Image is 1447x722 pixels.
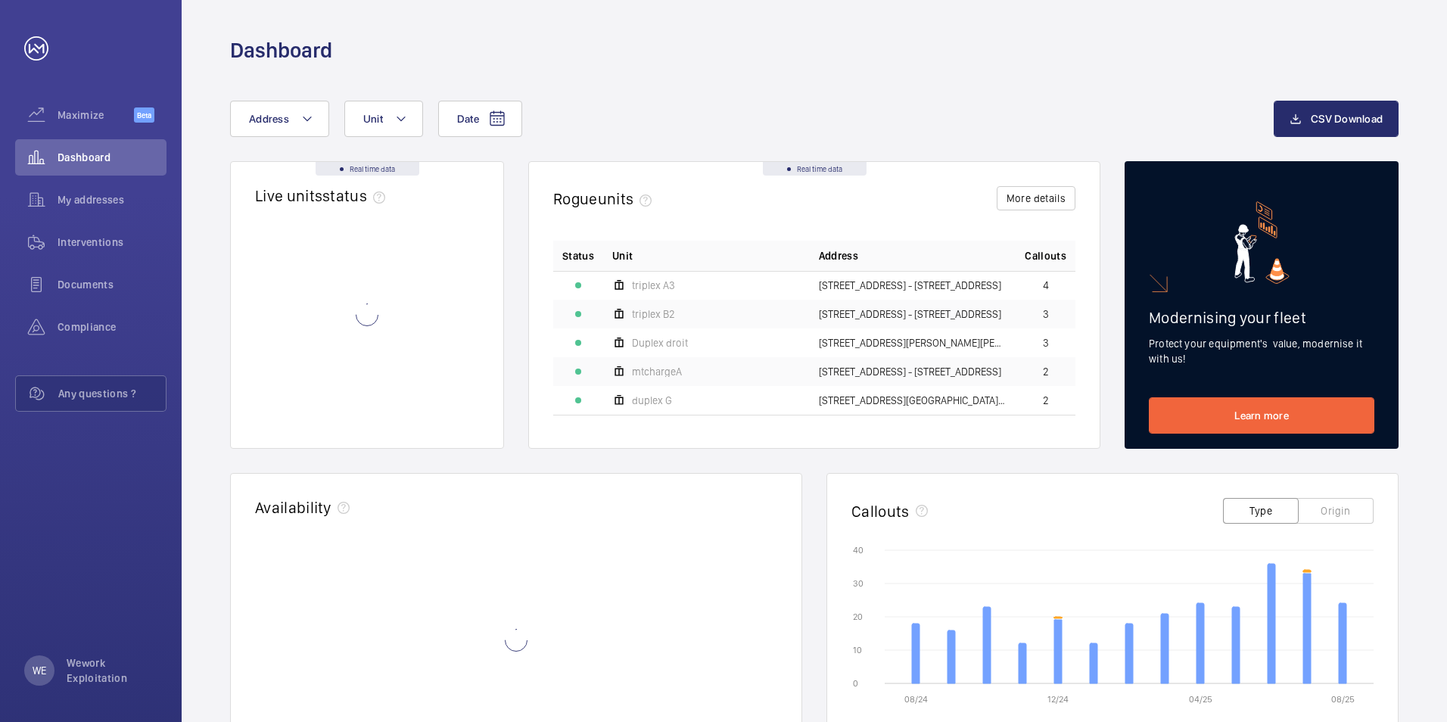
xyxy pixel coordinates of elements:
text: 20 [853,612,863,622]
span: triplex B2 [632,309,675,319]
span: Maximize [58,107,134,123]
h1: Dashboard [230,36,332,64]
span: My addresses [58,192,166,207]
p: WE [33,663,46,678]
text: 0 [853,678,858,689]
p: Wework Exploitation [67,655,157,686]
span: status [322,186,391,205]
text: 30 [853,578,864,589]
span: 3 [1043,338,1049,348]
span: Interventions [58,235,166,250]
span: triplex A3 [632,280,675,291]
span: [STREET_ADDRESS] - [STREET_ADDRESS] [819,280,1001,291]
button: Origin [1298,498,1374,524]
p: Status [562,248,594,263]
span: 4 [1043,280,1049,291]
button: More details [997,186,1075,210]
button: Date [438,101,522,137]
h2: Availability [255,498,331,517]
span: [STREET_ADDRESS][PERSON_NAME][PERSON_NAME] [819,338,1007,348]
text: 04/25 [1189,694,1212,705]
span: 2 [1043,366,1049,377]
text: 08/25 [1331,694,1355,705]
text: 40 [853,545,864,556]
div: Real time data [316,162,419,176]
p: Protect your equipment's value, modernise it with us! [1149,336,1374,366]
h2: Rogue [553,189,658,208]
button: Unit [344,101,423,137]
span: units [598,189,658,208]
img: marketing-card.svg [1234,201,1290,284]
text: 12/24 [1047,694,1069,705]
span: Address [819,248,858,263]
span: Beta [134,107,154,123]
text: 10 [853,645,862,655]
a: Learn more [1149,397,1374,434]
span: [STREET_ADDRESS] - [STREET_ADDRESS] [819,309,1001,319]
span: Dashboard [58,150,166,165]
span: Unit [363,113,383,125]
span: Compliance [58,319,166,335]
span: Duplex droit [632,338,688,348]
span: Unit [612,248,633,263]
span: Address [249,113,289,125]
span: Date [457,113,479,125]
span: CSV Download [1311,113,1383,125]
h2: Callouts [851,502,910,521]
span: [STREET_ADDRESS][GEOGRAPHIC_DATA][STREET_ADDRESS] [819,395,1007,406]
h2: Modernising your fleet [1149,308,1374,327]
div: Real time data [763,162,867,176]
span: Callouts [1025,248,1066,263]
text: 08/24 [904,694,928,705]
span: mtchargeA [632,366,682,377]
span: 3 [1043,309,1049,319]
button: Address [230,101,329,137]
span: 2 [1043,395,1049,406]
span: [STREET_ADDRESS] - [STREET_ADDRESS] [819,366,1001,377]
h2: Live units [255,186,391,205]
span: Documents [58,277,166,292]
span: duplex G [632,395,672,406]
span: Any questions ? [58,386,166,401]
button: Type [1223,498,1299,524]
button: CSV Download [1274,101,1399,137]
